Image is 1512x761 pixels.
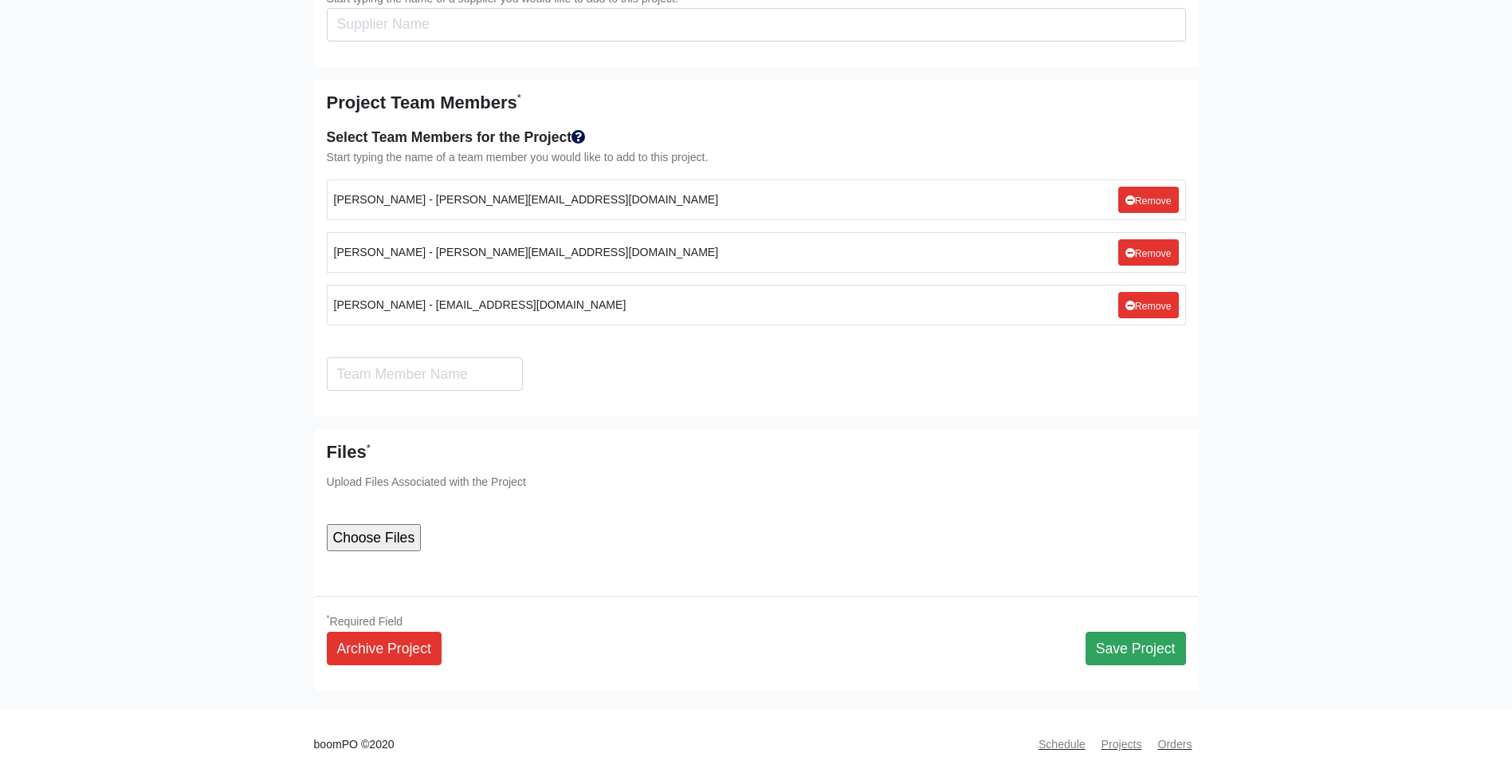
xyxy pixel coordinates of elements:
[327,357,523,391] input: Search
[327,8,1186,41] input: Search
[327,475,526,488] small: Upload Files Associated with the Project
[327,148,1186,167] div: Start typing the name of a team member you would like to add to this project.
[1118,292,1179,318] a: Remove
[1125,248,1172,259] small: Remove
[327,632,442,665] a: Archive Project
[1118,239,1179,266] a: Remove
[334,191,719,209] small: [PERSON_NAME] - [PERSON_NAME][EMAIL_ADDRESS][DOMAIN_NAME]
[1125,301,1172,312] small: Remove
[1125,195,1172,207] small: Remove
[1118,187,1179,213] a: Remove
[1095,729,1149,760] a: Projects
[1086,632,1186,665] button: Save Project
[334,296,626,314] small: [PERSON_NAME] - [EMAIL_ADDRESS][DOMAIN_NAME]
[1151,729,1198,760] a: Orders
[334,243,719,262] small: [PERSON_NAME] - [PERSON_NAME][EMAIL_ADDRESS][DOMAIN_NAME]
[1032,729,1092,760] a: Schedule
[327,615,403,628] small: Required Field
[327,442,1186,463] h5: Files
[314,735,395,754] small: boomPO ©2020
[327,129,587,145] strong: Select Team Members for the Project
[327,93,1186,113] h5: Project Team Members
